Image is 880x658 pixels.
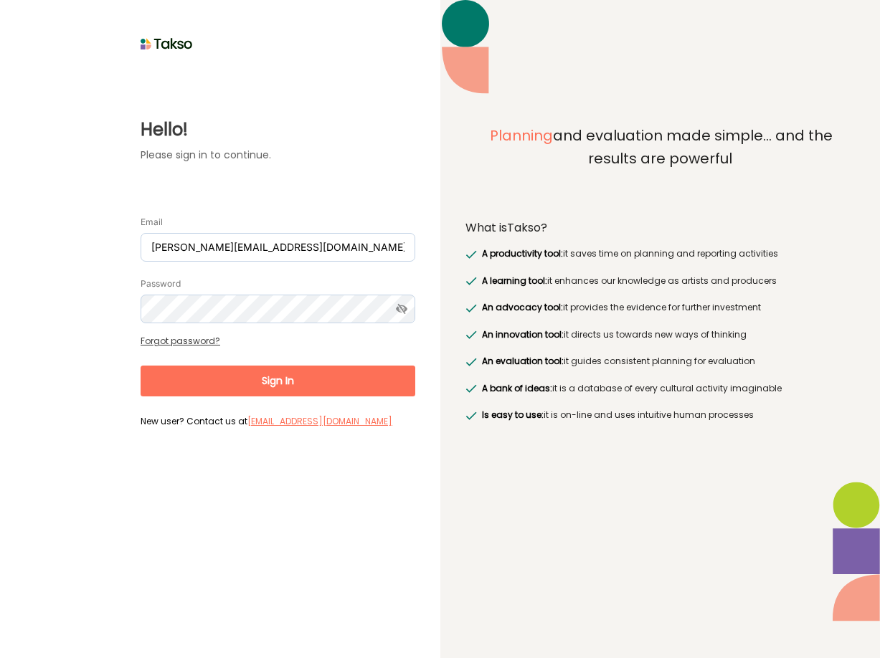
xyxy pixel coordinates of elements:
[507,219,547,236] span: Takso?
[141,148,415,163] label: Please sign in to continue.
[141,117,415,143] label: Hello!
[465,384,477,393] img: greenRight
[465,277,477,285] img: greenRight
[482,355,564,367] span: An evaluation tool:
[465,411,477,420] img: greenRight
[479,328,747,342] label: it directs us towards new ways of thinking
[141,366,415,396] button: Sign In
[465,358,477,366] img: greenRight
[465,304,477,313] img: greenRight
[465,330,477,339] img: greenRight
[479,274,777,288] label: it enhances our knowledge as artists and producers
[482,247,563,259] span: A productivity tool:
[141,233,415,262] input: Email
[247,414,392,429] label: [EMAIL_ADDRESS][DOMAIN_NAME]
[482,301,563,313] span: An advocacy tool:
[482,382,552,394] span: A bank of ideas:
[141,335,220,347] a: Forgot password?
[247,415,392,427] a: [EMAIL_ADDRESS][DOMAIN_NAME]
[479,381,782,396] label: it is a database of every cultural activity imaginable
[482,328,564,340] span: An innovation tool:
[141,414,415,427] label: New user? Contact us at
[479,247,778,261] label: it saves time on planning and reporting activities
[482,409,544,421] span: Is easy to use:
[141,33,193,54] img: taksoLoginLogo
[490,125,553,146] span: Planning
[141,278,181,290] label: Password
[479,300,761,315] label: it provides the evidence for further investment
[479,354,755,368] label: it guides consistent planning for evaluation
[465,125,856,202] label: and evaluation made simple... and the results are powerful
[482,275,547,287] span: A learning tool:
[465,221,547,235] label: What is
[479,408,754,422] label: it is on-line and uses intuitive human processes
[465,250,477,259] img: greenRight
[141,216,163,228] label: Email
